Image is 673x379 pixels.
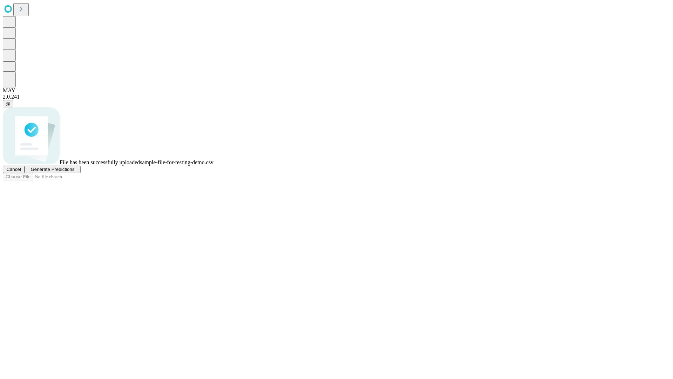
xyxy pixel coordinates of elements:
button: @ [3,100,13,107]
span: sample-file-for-testing-demo.csv [140,159,213,165]
button: Cancel [3,166,25,173]
span: Generate Predictions [30,167,74,172]
span: @ [6,101,11,106]
div: 2.0.241 [3,94,670,100]
span: Cancel [6,167,21,172]
button: Generate Predictions [25,166,81,173]
span: File has been successfully uploaded [60,159,140,165]
div: MAY [3,87,670,94]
